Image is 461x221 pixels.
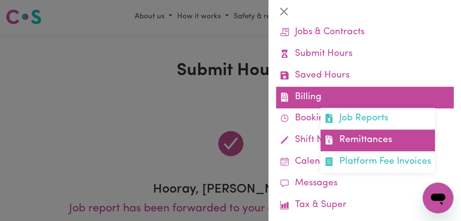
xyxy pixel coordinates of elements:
a: Submit Hours [276,43,453,65]
a: Job Reports [321,108,435,130]
a: Shift Notes [276,130,453,151]
a: Remittances [321,130,435,151]
a: Platform Fee Invoices [321,151,435,173]
a: Tax & Super [276,195,453,216]
a: Jobs & Contracts [276,22,453,43]
button: Close [276,4,292,19]
a: Calendar [276,151,453,173]
a: Bookings [276,108,453,130]
a: Saved Hours [276,65,453,87]
a: BillingJob ReportsRemittancesPlatform Fee Invoices [276,87,453,108]
a: Messages [276,173,453,195]
iframe: Button to launch messaging window [422,182,453,213]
